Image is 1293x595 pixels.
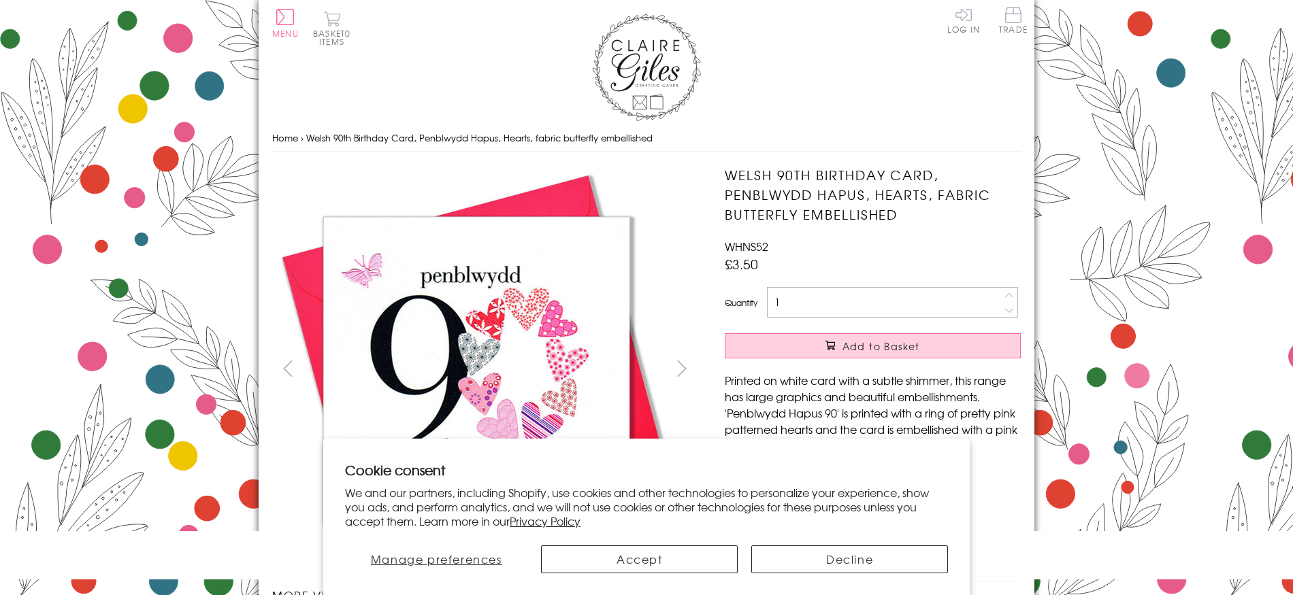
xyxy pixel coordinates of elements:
[725,333,1021,358] button: Add to Basket
[541,545,738,573] button: Accept
[371,551,502,567] span: Manage preferences
[725,254,758,273] span: £3.50
[999,7,1028,33] span: Trade
[947,7,980,33] a: Log In
[345,460,948,479] h2: Cookie consent
[272,9,299,37] button: Menu
[301,131,304,144] span: ›
[345,545,527,573] button: Manage preferences
[725,165,1021,224] h1: Welsh 90th Birthday Card, Penblwydd Hapus, Hearts, fabric butterfly embellished
[725,372,1021,454] p: Printed on white card with a subtle shimmer, this range has large graphics and beautiful embellis...
[592,14,701,121] img: Claire Giles Greetings Cards
[272,124,1021,152] nav: breadcrumbs
[319,27,350,48] span: 0 items
[272,353,303,384] button: prev
[725,238,768,254] span: WHNS52
[272,165,681,573] img: Welsh 90th Birthday Card, Penblwydd Hapus, Hearts, fabric butterfly embellished
[272,27,299,39] span: Menu
[313,11,350,46] button: Basket0 items
[999,7,1028,36] a: Trade
[842,339,920,353] span: Add to Basket
[725,296,757,309] label: Quantity
[345,486,948,528] p: We and our partners, including Shopify, use cookies and other technologies to personalize your ex...
[751,545,948,573] button: Decline
[272,131,298,144] a: Home
[510,513,580,529] a: Privacy Policy
[667,353,698,384] button: next
[306,131,653,144] span: Welsh 90th Birthday Card, Penblwydd Hapus, Hearts, fabric butterfly embellished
